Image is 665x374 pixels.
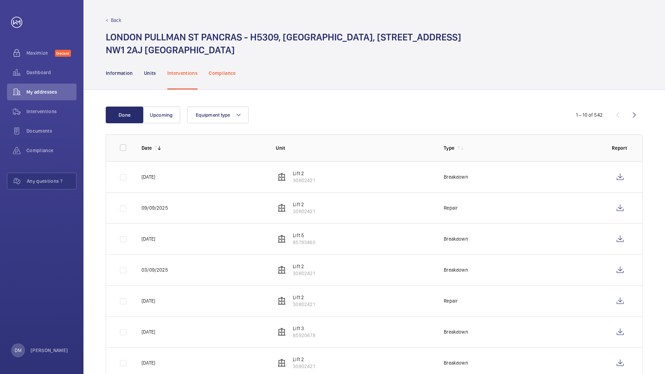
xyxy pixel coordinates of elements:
[278,204,286,212] img: elevator.svg
[196,112,230,118] span: Equipment type
[142,297,155,304] p: [DATE]
[142,173,155,180] p: [DATE]
[293,208,314,215] p: 30802421
[293,239,315,246] p: 85793460
[276,145,433,151] p: Unit
[111,17,121,24] p: Back
[444,204,458,211] p: Repair
[278,359,286,367] img: elevator.svg
[293,294,314,301] p: Lift 2
[26,49,55,56] span: Maximize
[293,356,314,363] p: Lift 2
[55,50,71,57] span: Discover
[444,359,468,366] p: Breakdown
[142,328,155,335] p: [DATE]
[293,332,315,339] p: 65920678
[293,325,315,332] p: Lift 3
[293,177,314,184] p: 30802421
[278,297,286,305] img: elevator.svg
[167,70,198,77] p: Interventions
[26,69,77,76] span: Dashboard
[444,266,468,273] p: Breakdown
[444,173,468,180] p: Breakdown
[444,297,458,304] p: Repair
[444,235,468,242] p: Breakdown
[278,328,286,336] img: elevator.svg
[278,235,286,243] img: elevator.svg
[26,127,77,134] span: Documents
[293,170,314,177] p: Lift 2
[144,70,156,77] p: Units
[26,88,77,95] span: My addresses
[142,235,155,242] p: [DATE]
[278,266,286,274] img: elevator.svg
[293,201,314,208] p: Lift 2
[27,178,76,185] span: Any questions ?
[142,204,168,211] p: 09/09/2025
[106,70,133,77] p: Information
[444,328,468,335] p: Breakdown
[31,347,68,354] p: [PERSON_NAME]
[444,145,454,151] p: Type
[143,107,180,123] button: Upcoming
[187,107,249,123] button: Equipment type
[106,107,143,123] button: Done
[26,108,77,115] span: Interventions
[209,70,236,77] p: Compliance
[15,347,22,354] p: DM
[142,145,152,151] p: Date
[293,363,314,370] p: 30802421
[142,359,155,366] p: [DATE]
[106,31,461,56] h1: LONDON PULLMAN ST PANCRAS - H5309, [GEOGRAPHIC_DATA], [STREET_ADDRESS] NW1 2AJ [GEOGRAPHIC_DATA]
[26,147,77,154] span: Compliance
[612,145,628,151] p: Report
[293,301,314,308] p: 30802421
[576,111,603,118] div: 1 – 10 of 542
[278,173,286,181] img: elevator.svg
[293,270,314,277] p: 30802421
[293,232,315,239] p: Lift 5
[142,266,168,273] p: 03/09/2025
[293,263,314,270] p: Lift 2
